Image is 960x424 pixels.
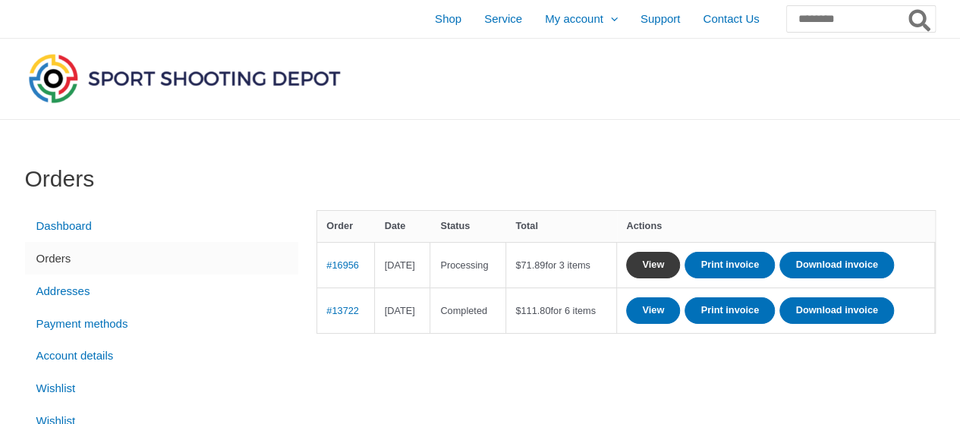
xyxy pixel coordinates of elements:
[25,340,298,372] a: Account details
[506,242,617,287] td: for 3 items
[779,297,893,324] a: Download invoice order number 13722
[430,287,505,333] td: Completed
[440,220,470,231] span: Status
[326,220,353,231] span: Order
[626,252,680,278] a: View order 16956
[515,259,521,271] span: $
[626,297,680,324] a: View order 13722
[385,305,415,316] time: [DATE]
[515,259,545,271] span: 71.89
[25,372,298,405] a: Wishlist
[385,220,406,231] span: Date
[779,252,893,278] a: Download invoice order number 16956
[626,220,662,231] span: Actions
[430,242,505,287] td: Processing
[515,220,538,231] span: Total
[326,305,359,316] a: View order number 13722
[25,242,298,275] a: Orders
[685,297,775,324] a: Print invoice order number 13722
[506,287,617,333] td: for 6 items
[385,259,415,271] time: [DATE]
[25,275,298,307] a: Addresses
[25,50,344,106] img: Sport Shooting Depot
[25,307,298,340] a: Payment methods
[25,210,298,243] a: Dashboard
[25,165,936,193] h1: Orders
[515,305,521,316] span: $
[326,259,359,271] a: View order number 16956
[685,252,775,278] a: Print invoice order number 16956
[515,305,550,316] span: 111.80
[905,6,935,32] button: Search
